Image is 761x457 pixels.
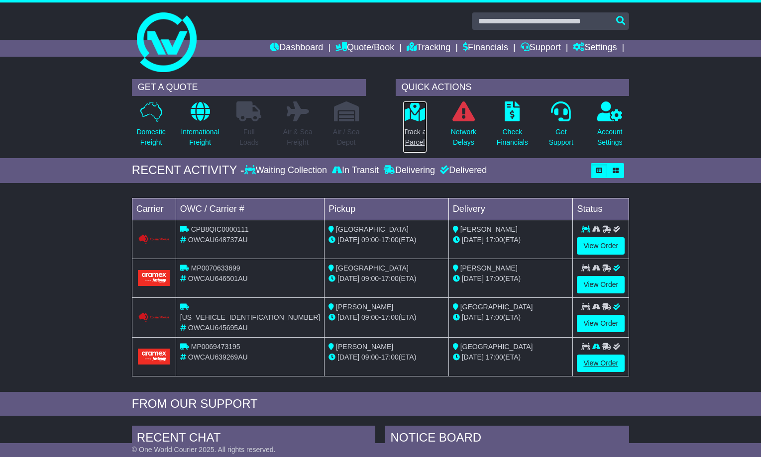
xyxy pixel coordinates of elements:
span: [DATE] [337,313,359,321]
a: NetworkDelays [450,101,477,153]
p: Network Delays [451,127,476,148]
a: Track aParcel [403,101,427,153]
span: [GEOGRAPHIC_DATA] [460,343,533,351]
span: OWCAU639269AU [188,353,248,361]
a: DomesticFreight [136,101,166,153]
span: [PERSON_NAME] [336,303,393,311]
div: RECENT CHAT [132,426,376,453]
a: CheckFinancials [496,101,529,153]
span: 17:00 [381,313,399,321]
a: Settings [573,40,617,57]
span: CPB8QIC0000111 [191,225,249,233]
span: [DATE] [337,274,359,282]
span: [PERSON_NAME] [460,264,518,272]
div: (ETA) [453,274,569,284]
span: 09:00 [361,353,379,361]
div: QUICK ACTIONS [396,79,630,96]
span: 09:00 [361,236,379,244]
a: Support [521,40,561,57]
p: Get Support [549,127,573,148]
img: GetCarrierServiceLogo [138,234,170,244]
div: Delivering [381,165,437,176]
a: AccountSettings [597,101,623,153]
a: InternationalFreight [180,101,219,153]
span: 17:00 [486,274,503,282]
a: GetSupport [548,101,574,153]
span: MP0069473195 [191,343,240,351]
td: OWC / Carrier # [176,198,324,220]
img: Aramex.png [138,270,170,286]
span: OWCAU645695AU [188,324,248,332]
span: 09:00 [361,313,379,321]
p: Domestic Freight [136,127,165,148]
td: Pickup [325,198,449,220]
span: [US_VEHICLE_IDENTIFICATION_NUMBER] [180,313,320,321]
p: Account Settings [597,127,623,148]
span: [DATE] [337,236,359,244]
span: [DATE] [462,236,484,244]
span: OWCAU646501AU [188,274,248,282]
span: [DATE] [337,353,359,361]
span: MP0070633699 [191,264,240,272]
img: Aramex.png [138,349,170,365]
div: (ETA) [453,352,569,363]
div: GET A QUOTE [132,79,366,96]
div: (ETA) [453,235,569,245]
img: Couriers_Please.png [138,312,170,322]
span: 17:00 [486,353,503,361]
span: 17:00 [381,353,399,361]
p: Full Loads [236,127,261,148]
div: RECENT ACTIVITY - [132,163,244,178]
a: View Order [577,276,625,293]
span: [DATE] [462,353,484,361]
a: View Order [577,355,625,372]
td: Carrier [132,198,176,220]
p: Air / Sea Depot [333,127,360,148]
a: View Order [577,315,625,332]
div: - (ETA) [328,274,444,284]
td: Delivery [448,198,573,220]
p: Check Financials [497,127,528,148]
span: OWCAU648737AU [188,236,248,244]
div: FROM OUR SUPPORT [132,397,629,411]
span: [DATE] [462,274,484,282]
div: - (ETA) [328,235,444,245]
span: [PERSON_NAME] [336,343,393,351]
span: [DATE] [462,313,484,321]
span: [GEOGRAPHIC_DATA] [336,225,409,233]
p: International Freight [181,127,219,148]
span: [GEOGRAPHIC_DATA] [336,264,409,272]
div: (ETA) [453,312,569,323]
span: [PERSON_NAME] [460,225,518,233]
span: 17:00 [381,236,399,244]
span: 17:00 [381,274,399,282]
span: 17:00 [486,313,503,321]
a: Financials [463,40,508,57]
div: Waiting Collection [244,165,329,176]
a: Quote/Book [335,40,394,57]
span: © One World Courier 2025. All rights reserved. [132,446,276,454]
div: - (ETA) [328,312,444,323]
a: Dashboard [270,40,323,57]
div: Delivered [437,165,487,176]
a: View Order [577,237,625,255]
div: NOTICE BOARD [385,426,629,453]
p: Air & Sea Freight [283,127,312,148]
span: 17:00 [486,236,503,244]
p: Track a Parcel [403,127,426,148]
span: 09:00 [361,274,379,282]
a: Tracking [407,40,450,57]
div: - (ETA) [328,352,444,363]
div: In Transit [329,165,381,176]
span: [GEOGRAPHIC_DATA] [460,303,533,311]
td: Status [573,198,629,220]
